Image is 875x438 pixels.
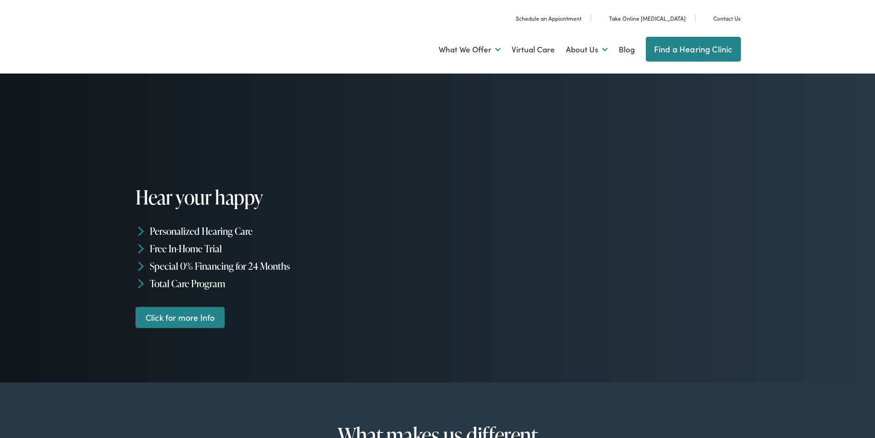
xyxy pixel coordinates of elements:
[439,33,501,67] a: What We Offer
[599,14,686,22] a: Take Online [MEDICAL_DATA]
[646,37,741,62] a: Find a Hearing Clinic
[506,14,581,22] a: Schedule an Appiontment
[506,14,512,23] img: Calendar icon representing the ability to schedule a hearing test or hearing aid appointment at N...
[703,14,710,23] img: An icon representing mail communication is presented in a unique teal color.
[135,257,442,275] li: Special 0% Financing for 24 Months
[619,33,635,67] a: Blog
[135,307,225,328] a: Click for more Info
[703,14,740,22] a: Contact Us
[135,274,442,292] li: Total Care Program
[512,33,555,67] a: Virtual Care
[566,33,608,67] a: About Us
[135,222,442,240] li: Personalized Hearing Care
[135,187,415,208] h1: Hear your happy
[135,240,442,257] li: Free In-Home Trial
[599,14,605,23] img: An icon symbolizing headphones, colored in teal, suggests audio-related services or features.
